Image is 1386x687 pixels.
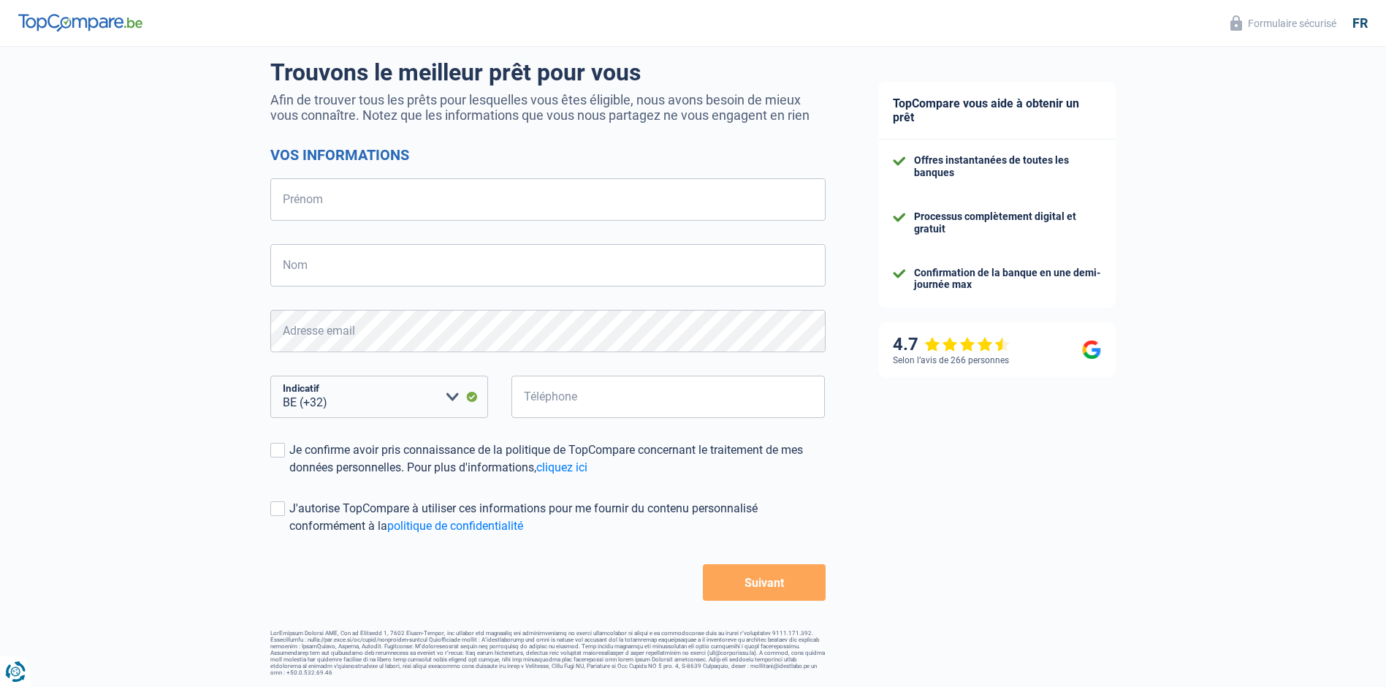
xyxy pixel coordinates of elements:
[387,519,523,533] a: politique de confidentialité
[893,334,1010,355] div: 4.7
[1352,15,1368,31] div: fr
[914,267,1101,292] div: Confirmation de la banque en une demi-journée max
[536,460,587,474] a: cliquez ici
[270,146,826,164] h2: Vos informations
[270,630,826,676] footer: LorEmipsum Dolorsi AME, Con ad Elitsedd 1, 7602 Eiusm-Tempor, inc utlabor etd magnaaliq eni admin...
[893,355,1009,365] div: Selon l’avis de 266 personnes
[511,376,826,418] input: 401020304
[289,441,826,477] div: Je confirme avoir pris connaissance de la politique de TopCompare concernant le traitement de mes...
[878,82,1116,140] div: TopCompare vous aide à obtenir un prêt
[914,154,1101,179] div: Offres instantanées de toutes les banques
[270,92,826,123] p: Afin de trouver tous les prêts pour lesquelles vous êtes éligible, nous avons besoin de mieux vou...
[270,58,826,86] h1: Trouvons le meilleur prêt pour vous
[18,14,142,31] img: TopCompare Logo
[1222,11,1345,35] button: Formulaire sécurisé
[703,564,825,601] button: Suivant
[289,500,826,535] div: J'autorise TopCompare à utiliser ces informations pour me fournir du contenu personnalisé conform...
[914,210,1101,235] div: Processus complètement digital et gratuit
